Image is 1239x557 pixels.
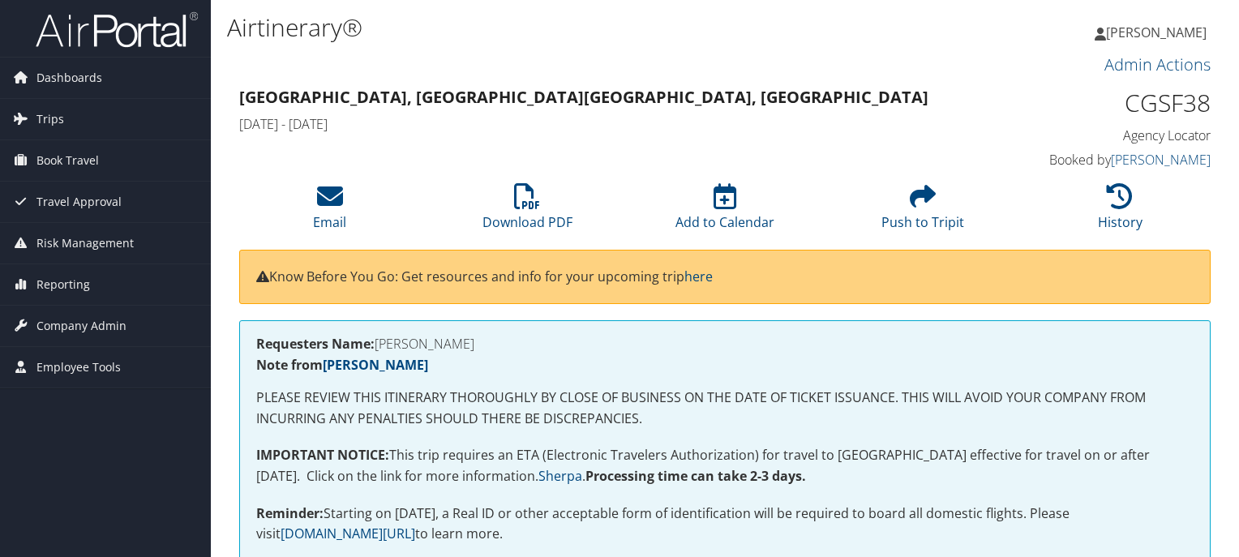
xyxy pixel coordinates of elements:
[36,182,122,222] span: Travel Approval
[36,347,121,388] span: Employee Tools
[256,503,1194,545] p: Starting on [DATE], a Real ID or other acceptable form of identification will be required to boar...
[323,356,428,374] a: [PERSON_NAME]
[256,335,375,353] strong: Requesters Name:
[36,306,126,346] span: Company Admin
[256,445,1194,486] p: This trip requires an ETA (Electronic Travelers Authorization) for travel to [GEOGRAPHIC_DATA] ef...
[1111,151,1211,169] a: [PERSON_NAME]
[684,268,713,285] a: here
[227,11,891,45] h1: Airtinerary®
[256,356,428,374] strong: Note from
[256,337,1194,350] h4: [PERSON_NAME]
[538,467,582,485] a: Sherpa
[585,467,806,485] strong: Processing time can take 2-3 days.
[281,525,415,542] a: [DOMAIN_NAME][URL]
[986,86,1211,120] h1: CGSF38
[986,151,1211,169] h4: Booked by
[1098,192,1143,231] a: History
[256,504,324,522] strong: Reminder:
[36,11,198,49] img: airportal-logo.png
[986,126,1211,144] h4: Agency Locator
[1106,24,1207,41] span: [PERSON_NAME]
[675,192,774,231] a: Add to Calendar
[1104,54,1211,75] a: Admin Actions
[36,99,64,139] span: Trips
[36,140,99,181] span: Book Travel
[482,192,572,231] a: Download PDF
[239,86,928,108] strong: [GEOGRAPHIC_DATA], [GEOGRAPHIC_DATA] [GEOGRAPHIC_DATA], [GEOGRAPHIC_DATA]
[239,115,962,133] h4: [DATE] - [DATE]
[256,446,389,464] strong: IMPORTANT NOTICE:
[36,58,102,98] span: Dashboards
[256,388,1194,429] p: PLEASE REVIEW THIS ITINERARY THOROUGHLY BY CLOSE OF BUSINESS ON THE DATE OF TICKET ISSUANCE. THIS...
[36,223,134,264] span: Risk Management
[881,192,964,231] a: Push to Tripit
[36,264,90,305] span: Reporting
[1095,8,1223,57] a: [PERSON_NAME]
[256,267,1194,288] p: Know Before You Go: Get resources and info for your upcoming trip
[313,192,346,231] a: Email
